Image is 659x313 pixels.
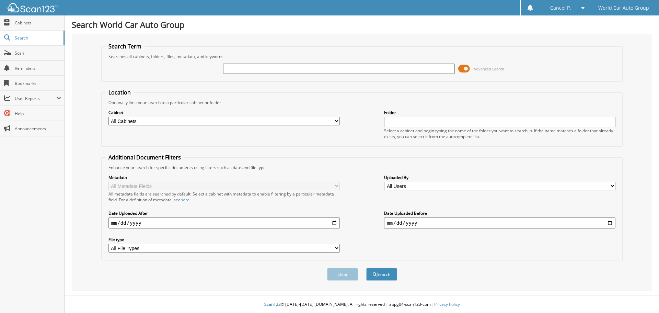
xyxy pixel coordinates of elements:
span: Search [15,35,60,41]
span: Announcements [15,126,61,132]
span: Advanced Search [474,66,504,71]
button: Search [366,268,397,281]
div: Optionally limit your search to a particular cabinet or folder [105,100,619,105]
label: Metadata [108,175,340,180]
span: Help [15,111,61,116]
h1: Search World Car Auto Group [72,19,652,30]
span: Bookmarks [15,80,61,86]
a: Privacy Policy [434,301,460,307]
span: User Reports [15,96,56,101]
div: All metadata fields are searched by default. Select a cabinet with metadata to enable filtering b... [108,191,340,203]
a: here [181,197,189,203]
span: Scan [15,50,61,56]
label: Uploaded By [384,175,615,180]
input: start [108,217,340,228]
legend: Additional Document Filters [105,154,184,161]
div: Select a cabinet and begin typing the name of the folder you want to search in. If the name match... [384,128,615,139]
label: Date Uploaded After [108,210,340,216]
div: © [DATE]-[DATE] [DOMAIN_NAME]. All rights reserved | appg04-scan123-com | [65,296,659,313]
legend: Location [105,89,134,96]
div: Enhance your search for specific documents using filters such as date and file type. [105,165,619,170]
input: end [384,217,615,228]
span: Cabinets [15,20,61,26]
span: Cancel P. [550,6,571,10]
label: Cabinet [108,110,340,115]
label: Date Uploaded Before [384,210,615,216]
button: Clear [327,268,358,281]
span: World Car Auto Group [598,6,649,10]
img: scan123-logo-white.svg [7,3,58,12]
legend: Search Term [105,43,145,50]
label: File type [108,237,340,243]
span: Reminders [15,65,61,71]
div: Searches all cabinets, folders, files, metadata, and keywords [105,54,619,59]
label: Folder [384,110,615,115]
span: Scan123 [264,301,281,307]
